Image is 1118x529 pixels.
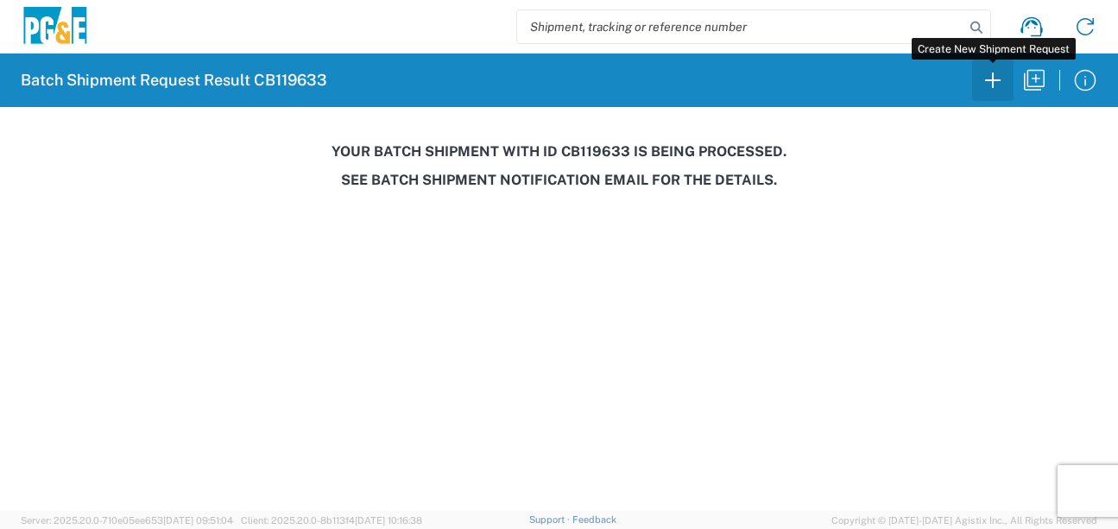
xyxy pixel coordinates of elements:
[163,515,233,526] span: [DATE] 09:51:04
[529,514,572,525] a: Support
[241,515,422,526] span: Client: 2025.20.0-8b113f4
[21,70,327,91] h2: Batch Shipment Request Result CB119633
[21,7,90,47] img: pge
[517,10,964,43] input: Shipment, tracking or reference number
[572,514,616,525] a: Feedback
[12,172,1106,188] h3: See Batch Shipment Notification email for the details.
[12,143,1106,160] h3: Your batch shipment with id CB119633 is being processed.
[355,515,422,526] span: [DATE] 10:16:38
[21,515,233,526] span: Server: 2025.20.0-710e05ee653
[831,513,1097,528] span: Copyright © [DATE]-[DATE] Agistix Inc., All Rights Reserved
